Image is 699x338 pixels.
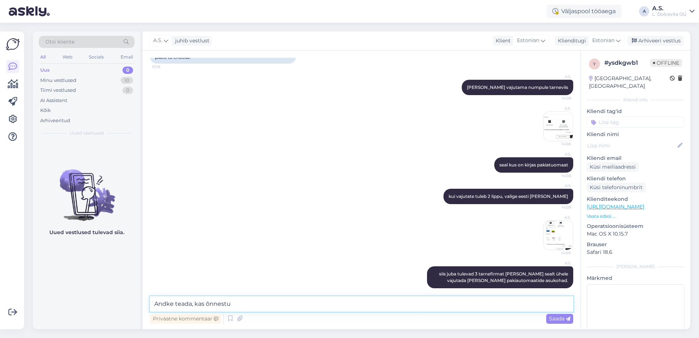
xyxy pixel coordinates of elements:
[499,162,568,168] span: seal kus on kirjas pakiatuomaat
[587,183,646,192] div: Küsi telefoninumbrit
[544,74,571,79] span: A.S.
[87,52,105,62] div: Socials
[40,87,76,94] div: Tiimi vestlused
[587,274,684,282] p: Märkmed
[587,230,684,238] p: Mac OS X 10.15.7
[587,162,639,172] div: Küsi meiliaadressi
[587,108,684,115] p: Kliendi tag'id
[40,107,51,114] div: Kõik
[652,11,687,17] div: L´Dolcevita OÜ
[543,250,571,256] span: 14:09
[639,6,649,16] div: A
[33,156,140,222] img: No chats
[119,52,135,62] div: Email
[587,195,684,203] p: Klienditeekond
[544,183,571,188] span: A.S.
[40,77,76,84] div: Minu vestlused
[467,84,568,90] span: [PERSON_NAME] vajutama numpule tarneviis
[152,64,180,70] span: 13:18
[587,248,684,256] p: Safari 18.6
[49,229,124,236] p: Uued vestlused tulevad siia.
[493,37,511,45] div: Klient
[549,315,570,322] span: Saada
[172,37,209,45] div: juhib vestlust
[544,173,571,179] span: 14:08
[544,112,573,141] img: Attachment
[153,37,162,45] span: A.S.
[544,95,571,101] span: 14:08
[587,154,684,162] p: Kliendi email
[122,67,133,74] div: 0
[517,37,539,45] span: Estonian
[604,59,650,67] div: # ysdkgwb1
[652,5,687,11] div: A.S.
[587,213,684,219] p: Vaata edasi ...
[150,296,573,312] textarea: Andke teada, kas õnnest
[587,117,684,128] input: Lisa tag
[627,36,684,46] div: Arhiveeri vestlus
[589,75,670,90] div: [GEOGRAPHIC_DATA], [GEOGRAPHIC_DATA]
[587,241,684,248] p: Brauser
[40,67,50,74] div: Uus
[449,194,568,199] span: kui vajutate tuleb 2 lippu, valige eesti [PERSON_NAME]
[587,142,676,150] input: Lisa nimi
[544,260,571,266] span: A.S.
[587,203,644,210] a: [URL][DOMAIN_NAME]
[544,204,571,210] span: 14:09
[439,271,569,283] span: siis juba tulevad 3 tarnefirmat [PERSON_NAME] sealt ühele vajutada [PERSON_NAME] pakiautomaatide ...
[543,141,571,147] span: 14:08
[39,52,47,62] div: All
[587,175,684,183] p: Kliendi telefon
[40,117,70,124] div: Arhiveeritud
[45,38,75,46] span: Otsi kliente
[121,77,133,84] div: 10
[592,37,615,45] span: Estonian
[543,215,571,220] span: A.S.
[650,59,682,67] span: Offline
[544,221,573,250] img: Attachment
[543,106,571,111] span: A.S.
[587,131,684,138] p: Kliendi nimi
[587,263,684,270] div: [PERSON_NAME]
[544,289,571,294] span: 14:10
[150,314,221,324] div: Privaatne kommentaar
[61,52,74,62] div: Web
[652,5,695,17] a: A.S.L´Dolcevita OÜ
[122,87,133,94] div: 0
[587,97,684,103] div: Kliendi info
[547,5,621,18] div: Väljaspool tööaega
[587,222,684,230] p: Operatsioonisüsteem
[593,61,596,67] span: y
[40,97,67,104] div: AI Assistent
[544,151,571,157] span: A.S.
[555,37,586,45] div: Klienditugi
[6,37,20,51] img: Askly Logo
[70,130,104,136] span: Uued vestlused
